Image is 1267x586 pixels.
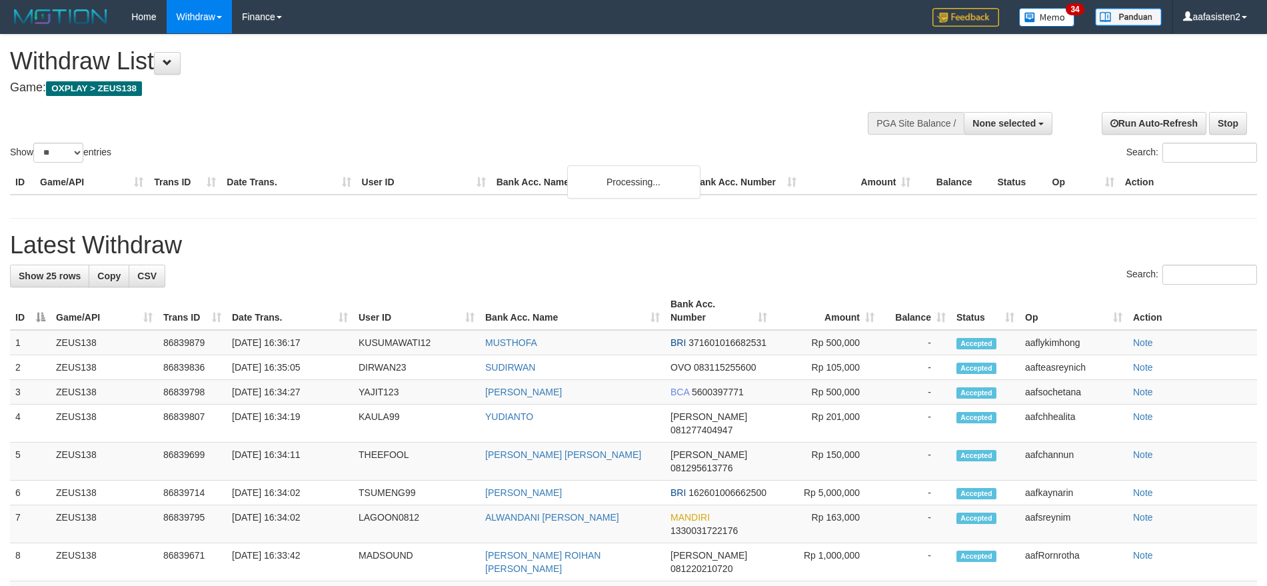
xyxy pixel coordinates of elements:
[51,443,158,481] td: ZEUS138
[46,81,142,96] span: OXPLAY > ZEUS138
[353,355,480,380] td: DIRWAN23
[10,170,35,195] th: ID
[149,170,221,195] th: Trans ID
[972,118,1036,129] span: None selected
[1133,550,1153,561] a: Note
[880,443,951,481] td: -
[51,543,158,581] td: ZEUS138
[158,405,227,443] td: 86839807
[567,165,700,199] div: Processing...
[353,481,480,505] td: TSUMENG99
[880,330,951,355] td: -
[491,170,688,195] th: Bank Acc. Name
[1020,481,1128,505] td: aafkaynarin
[10,232,1257,259] h1: Latest Withdraw
[880,505,951,543] td: -
[1019,8,1075,27] img: Button%20Memo.svg
[227,355,353,380] td: [DATE] 16:35:05
[670,337,686,348] span: BRI
[485,550,601,574] a: [PERSON_NAME] ROIHAN [PERSON_NAME]
[1066,3,1084,15] span: 34
[353,405,480,443] td: KAULA99
[1047,170,1120,195] th: Op
[51,505,158,543] td: ZEUS138
[485,337,537,348] a: MUSTHOFA
[956,513,996,524] span: Accepted
[670,563,732,574] span: Copy 081220210720 to clipboard
[880,543,951,581] td: -
[485,487,562,498] a: [PERSON_NAME]
[1102,112,1206,135] a: Run Auto-Refresh
[665,292,772,330] th: Bank Acc. Number: activate to sort column ascending
[956,363,996,374] span: Accepted
[480,292,665,330] th: Bank Acc. Name: activate to sort column ascending
[1162,143,1257,163] input: Search:
[129,265,165,287] a: CSV
[158,543,227,581] td: 86839671
[35,170,149,195] th: Game/API
[1128,292,1257,330] th: Action
[932,8,999,27] img: Feedback.jpg
[227,330,353,355] td: [DATE] 16:36:17
[10,7,111,27] img: MOTION_logo.png
[10,405,51,443] td: 4
[1209,112,1247,135] a: Stop
[485,449,641,460] a: [PERSON_NAME] [PERSON_NAME]
[10,380,51,405] td: 3
[227,380,353,405] td: [DATE] 16:34:27
[10,265,89,287] a: Show 25 rows
[485,411,533,422] a: YUDIANTO
[670,463,732,473] span: Copy 081295613776 to clipboard
[357,170,491,195] th: User ID
[772,355,880,380] td: Rp 105,000
[880,380,951,405] td: -
[353,443,480,481] td: THEEFOOL
[51,355,158,380] td: ZEUS138
[880,292,951,330] th: Balance: activate to sort column ascending
[33,143,83,163] select: Showentries
[670,550,747,561] span: [PERSON_NAME]
[1133,337,1153,348] a: Note
[227,405,353,443] td: [DATE] 16:34:19
[670,387,689,397] span: BCA
[802,170,916,195] th: Amount
[10,292,51,330] th: ID: activate to sort column descending
[10,543,51,581] td: 8
[772,443,880,481] td: Rp 150,000
[137,271,157,281] span: CSV
[1133,512,1153,523] a: Note
[772,292,880,330] th: Amount: activate to sort column ascending
[353,543,480,581] td: MADSOUND
[353,380,480,405] td: YAJIT123
[158,380,227,405] td: 86839798
[772,505,880,543] td: Rp 163,000
[158,355,227,380] td: 86839836
[227,292,353,330] th: Date Trans.: activate to sort column ascending
[1020,292,1128,330] th: Op: activate to sort column ascending
[670,449,747,460] span: [PERSON_NAME]
[772,380,880,405] td: Rp 500,000
[956,450,996,461] span: Accepted
[1020,405,1128,443] td: aafchhealita
[1126,265,1257,285] label: Search:
[10,330,51,355] td: 1
[688,170,802,195] th: Bank Acc. Number
[51,292,158,330] th: Game/API: activate to sort column ascending
[227,505,353,543] td: [DATE] 16:34:02
[221,170,356,195] th: Date Trans.
[772,405,880,443] td: Rp 201,000
[158,330,227,355] td: 86839879
[1020,380,1128,405] td: aafsochetana
[880,481,951,505] td: -
[1020,505,1128,543] td: aafsreynim
[670,512,710,523] span: MANDIRI
[51,330,158,355] td: ZEUS138
[1133,411,1153,422] a: Note
[158,505,227,543] td: 86839795
[10,355,51,380] td: 2
[1020,543,1128,581] td: aafRornrotha
[670,362,691,373] span: OVO
[1133,487,1153,498] a: Note
[485,387,562,397] a: [PERSON_NAME]
[97,271,121,281] span: Copy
